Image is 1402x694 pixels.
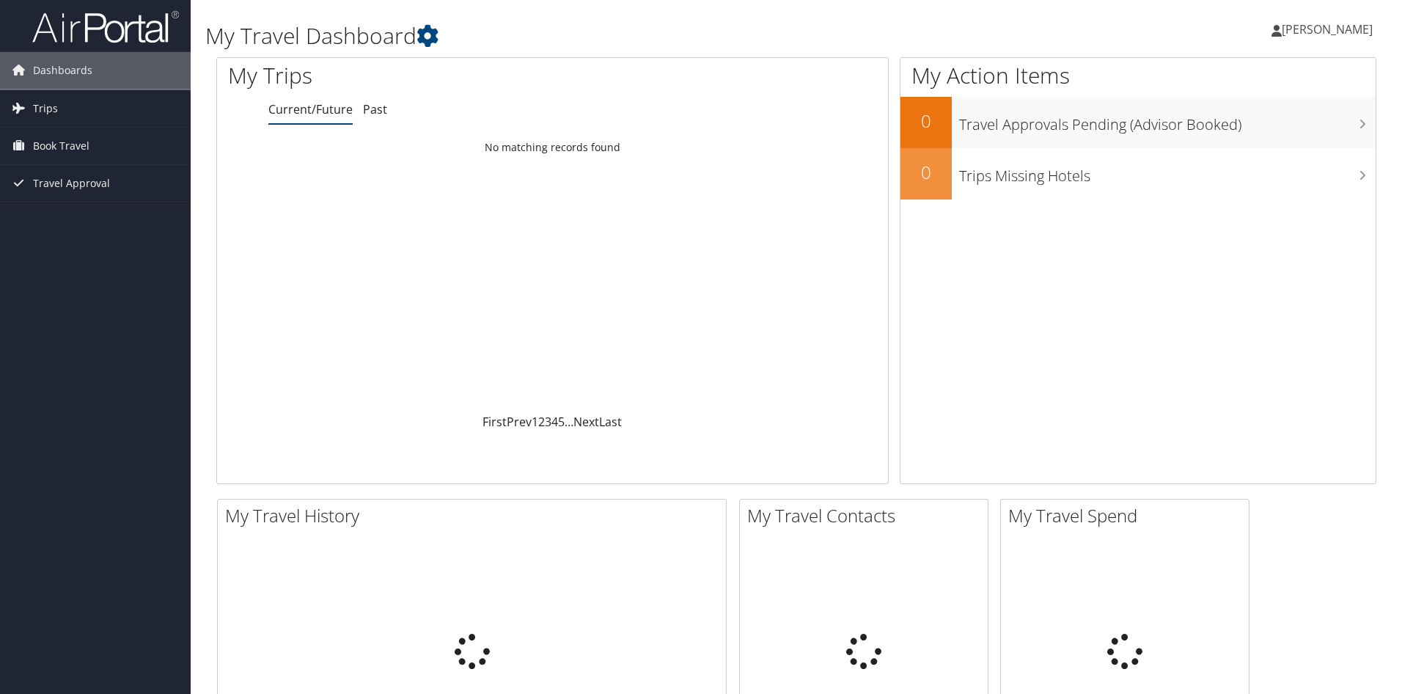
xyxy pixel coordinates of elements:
[558,414,565,430] a: 5
[565,414,573,430] span: …
[33,52,92,89] span: Dashboards
[551,414,558,430] a: 4
[1271,7,1387,51] a: [PERSON_NAME]
[205,21,994,51] h1: My Travel Dashboard
[32,10,179,44] img: airportal-logo.png
[33,128,89,164] span: Book Travel
[959,107,1376,135] h3: Travel Approvals Pending (Advisor Booked)
[900,97,1376,148] a: 0Travel Approvals Pending (Advisor Booked)
[225,503,726,528] h2: My Travel History
[268,101,353,117] a: Current/Future
[532,414,538,430] a: 1
[573,414,599,430] a: Next
[959,158,1376,186] h3: Trips Missing Hotels
[217,134,888,161] td: No matching records found
[33,165,110,202] span: Travel Approval
[1282,21,1373,37] span: [PERSON_NAME]
[900,160,952,185] h2: 0
[900,148,1376,200] a: 0Trips Missing Hotels
[33,90,58,127] span: Trips
[538,414,545,430] a: 2
[507,414,532,430] a: Prev
[900,60,1376,91] h1: My Action Items
[1008,503,1249,528] h2: My Travel Spend
[228,60,598,91] h1: My Trips
[545,414,551,430] a: 3
[900,109,952,134] h2: 0
[482,414,507,430] a: First
[747,503,988,528] h2: My Travel Contacts
[599,414,622,430] a: Last
[363,101,387,117] a: Past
